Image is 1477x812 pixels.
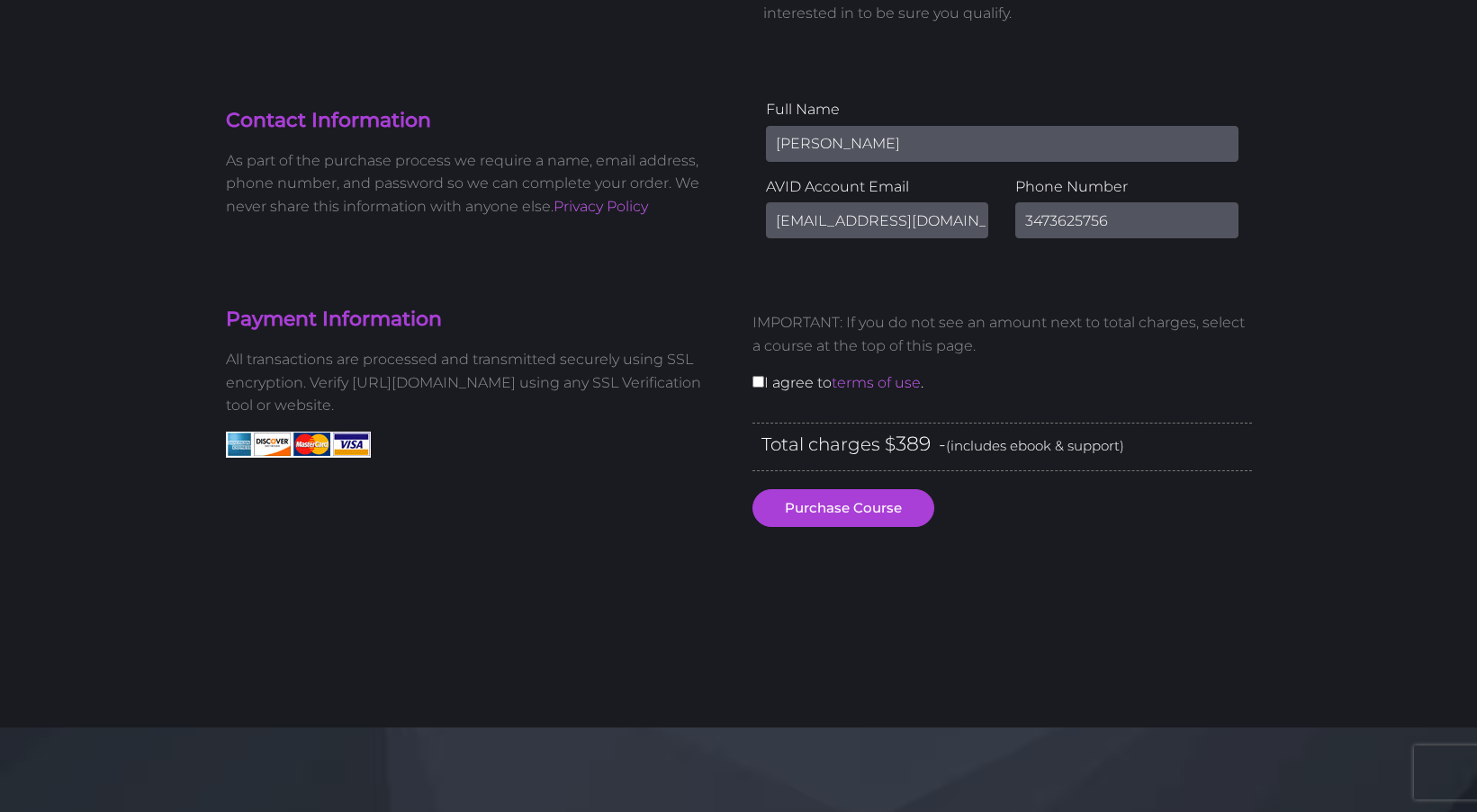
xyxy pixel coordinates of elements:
label: Phone Number [1015,175,1238,199]
img: American Express, Discover, MasterCard, Visa [226,432,371,458]
div: Total charges $ - [752,423,1252,472]
button: Purchase Course [752,489,934,527]
p: IMPORTANT: If you do not see an amount next to total charges, select a course at the top of this ... [752,311,1252,357]
h4: Contact Information [226,107,725,135]
p: All transactions are processed and transmitted securely using SSL encryption. Verify [URL][DOMAIN... [226,348,725,417]
span: (includes ebook & support) [946,437,1124,454]
div: I agree to . [739,297,1265,422]
h4: Payment Information [226,306,725,334]
a: Privacy Policy [554,198,648,215]
a: terms of use [832,374,921,391]
p: As part of the purchase process we require a name, email address, phone number, and password so w... [226,149,725,219]
label: AVID Account Email [766,175,989,199]
label: Full Name [766,98,1238,121]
